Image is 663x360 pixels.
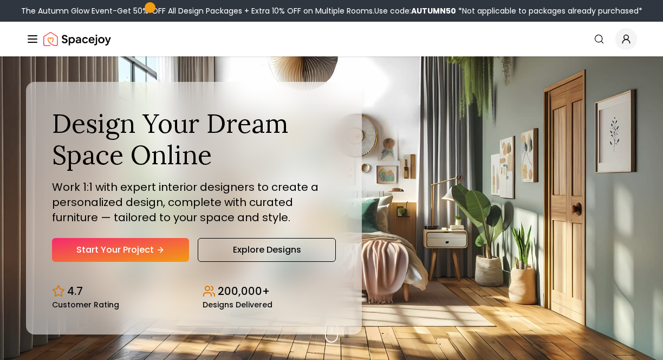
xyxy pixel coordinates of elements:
small: Designs Delivered [203,301,272,308]
a: Start Your Project [52,238,189,262]
span: Use code: [374,5,456,16]
p: 4.7 [67,284,83,299]
p: Work 1:1 with expert interior designers to create a personalized design, complete with curated fu... [52,179,336,225]
a: Spacejoy [43,28,111,50]
a: Explore Designs [198,238,336,262]
div: Design stats [52,275,336,308]
span: *Not applicable to packages already purchased* [456,5,642,16]
img: Spacejoy Logo [43,28,111,50]
h1: Design Your Dream Space Online [52,108,336,170]
b: AUTUMN50 [411,5,456,16]
small: Customer Rating [52,301,119,308]
div: The Autumn Glow Event-Get 50% OFF All Design Packages + Extra 10% OFF on Multiple Rooms. [21,5,642,16]
p: 200,000+ [218,284,270,299]
nav: Global [26,22,637,56]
